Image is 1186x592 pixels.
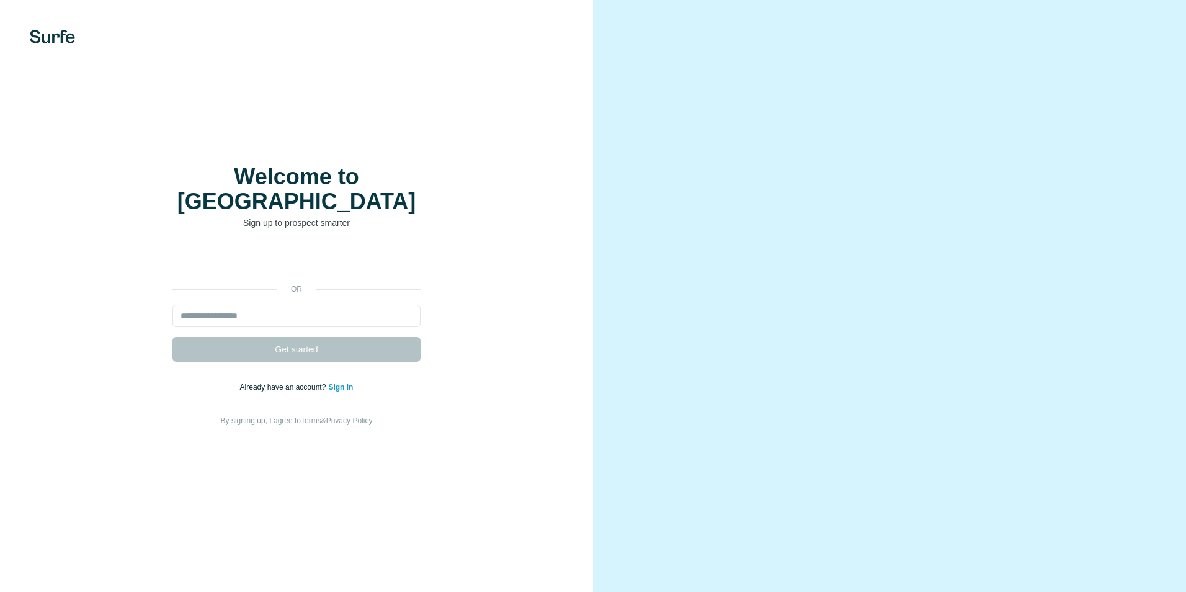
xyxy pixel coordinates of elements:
p: Sign up to prospect smarter [172,217,421,229]
h1: Welcome to [GEOGRAPHIC_DATA] [172,164,421,214]
a: Privacy Policy [326,416,373,425]
iframe: Sign in with Google Button [166,248,427,275]
img: Surfe's logo [30,30,75,43]
a: Terms [301,416,321,425]
iframe: Sign in with Google Dialogue [931,12,1174,169]
p: or [277,284,316,295]
span: By signing up, I agree to & [221,416,373,425]
span: Already have an account? [240,383,329,392]
a: Sign in [328,383,353,392]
